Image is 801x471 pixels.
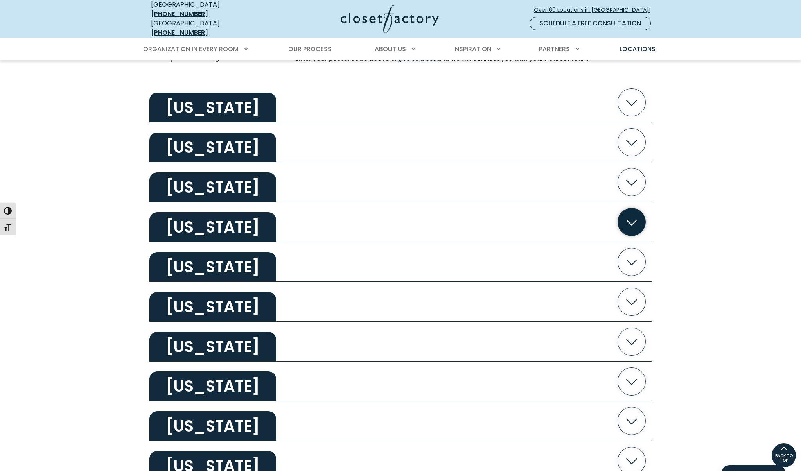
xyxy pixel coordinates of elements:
[341,5,439,33] img: Closet Factory Logo
[151,9,208,18] a: [PHONE_NUMBER]
[149,212,276,242] h2: [US_STATE]
[149,122,652,162] button: [US_STATE]
[149,282,652,322] button: [US_STATE]
[149,322,652,362] button: [US_STATE]
[149,242,652,282] button: [US_STATE]
[149,371,276,401] h2: [US_STATE]
[771,443,796,468] a: BACK TO TOP
[149,401,652,441] button: [US_STATE]
[151,19,264,38] div: [GEOGRAPHIC_DATA]
[149,292,276,322] h2: [US_STATE]
[149,332,276,362] h2: [US_STATE]
[533,3,657,17] a: Over 60 Locations in [GEOGRAPHIC_DATA]!
[143,45,239,54] span: Organization in Every Room
[149,362,652,401] button: [US_STATE]
[149,162,652,202] button: [US_STATE]
[149,252,276,282] h2: [US_STATE]
[620,45,656,54] span: Locations
[375,45,406,54] span: About Us
[149,202,652,242] button: [US_STATE]
[530,17,651,30] a: Schedule a Free Consultation
[539,45,570,54] span: Partners
[772,453,796,463] span: BACK TO TOP
[288,45,332,54] span: Our Process
[534,6,657,14] span: Over 60 Locations in [GEOGRAPHIC_DATA]!
[138,38,663,60] nav: Primary Menu
[149,172,276,202] h2: [US_STATE]
[149,411,276,441] h2: [US_STATE]
[149,93,276,122] h2: [US_STATE]
[453,45,491,54] span: Inspiration
[149,82,652,122] button: [US_STATE]
[149,133,276,162] h2: [US_STATE]
[295,54,590,63] strong: Enter your postal code above or and we will connect you with your nearest team.
[151,28,208,37] a: [PHONE_NUMBER]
